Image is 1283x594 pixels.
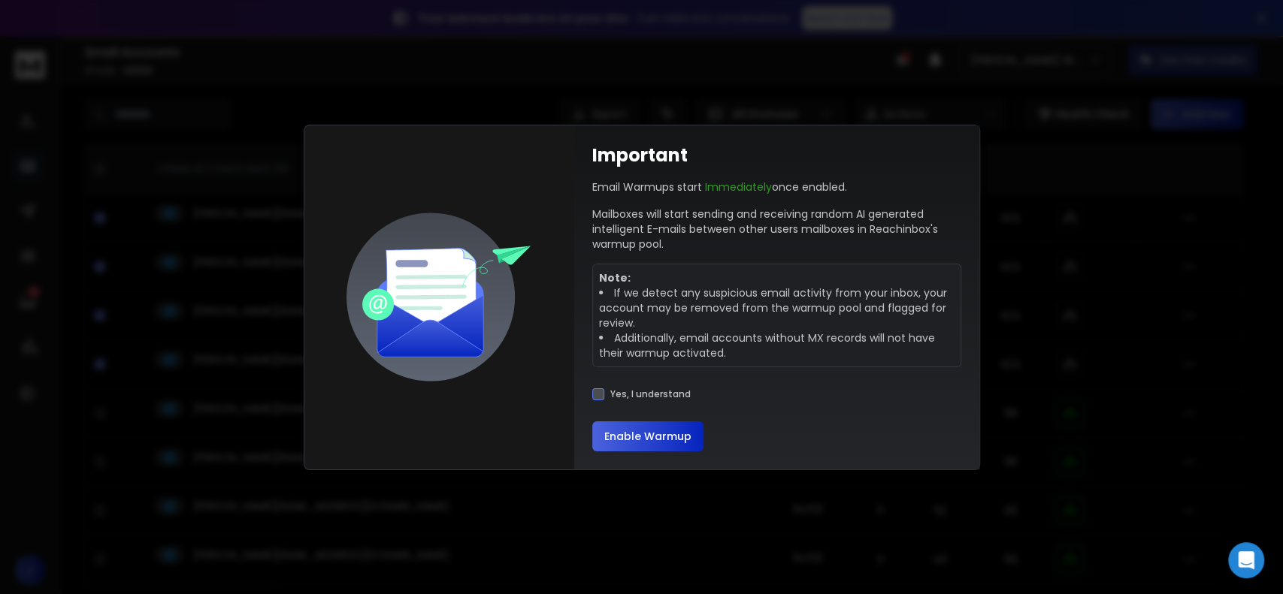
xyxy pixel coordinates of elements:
h1: Important [592,143,688,167]
li: If we detect any suspicious email activity from your inbox, your account may be removed from the ... [599,285,955,330]
p: Email Warmups start once enabled. [592,179,847,194]
div: Open Intercom Messenger [1228,542,1264,578]
li: Additionally, email accounts without MX records will not have their warmup activated. [599,330,955,360]
label: Yes, I understand [610,388,691,400]
p: Mailboxes will start sending and receiving random AI generated intelligent E-mails between other ... [592,207,961,252]
button: Enable Warmup [592,421,704,451]
p: Note: [599,270,955,285]
span: Immediately [705,179,772,194]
